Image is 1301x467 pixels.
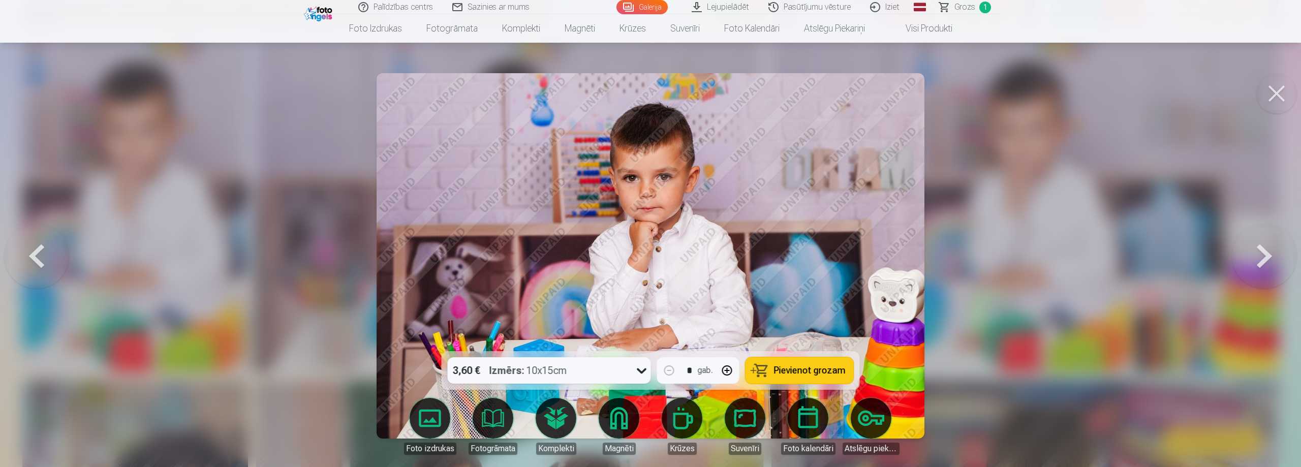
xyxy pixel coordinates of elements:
a: Foto izdrukas [337,14,414,43]
div: Komplekti [536,443,576,455]
div: gab. [698,364,713,377]
a: Fotogrāmata [464,398,521,455]
div: Suvenīri [729,443,761,455]
div: Krūzes [668,443,697,455]
span: Pievienot grozam [774,366,846,375]
a: Komplekti [528,398,584,455]
a: Foto kalendāri [780,398,837,455]
span: Grozs [954,1,975,13]
div: Foto kalendāri [781,443,835,455]
strong: Izmērs : [489,363,524,378]
a: Fotogrāmata [414,14,490,43]
button: Pievienot grozam [746,357,854,384]
a: Atslēgu piekariņi [792,14,877,43]
div: Fotogrāmata [469,443,517,455]
div: Magnēti [603,443,636,455]
a: Krūzes [654,398,710,455]
div: 3,60 € [448,357,485,384]
img: /fa1 [304,4,335,21]
a: Foto kalendāri [712,14,792,43]
a: Foto izdrukas [401,398,458,455]
div: Atslēgu piekariņi [843,443,900,455]
a: Suvenīri [717,398,773,455]
a: Krūzes [607,14,658,43]
a: Komplekti [490,14,552,43]
a: Magnēti [552,14,607,43]
a: Visi produkti [877,14,965,43]
a: Atslēgu piekariņi [843,398,900,455]
div: 10x15cm [489,357,567,384]
span: 1 [979,2,991,13]
a: Suvenīri [658,14,712,43]
div: Foto izdrukas [404,443,456,455]
a: Magnēti [591,398,647,455]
